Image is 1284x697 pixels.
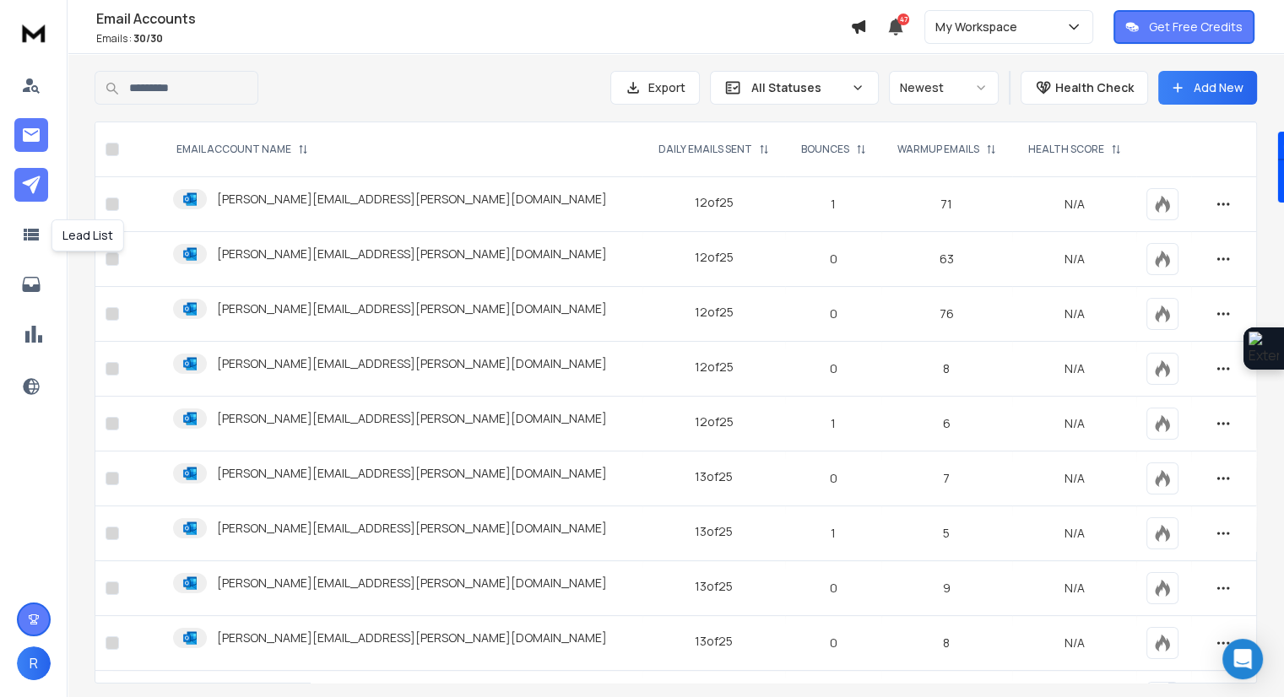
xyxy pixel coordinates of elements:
p: [PERSON_NAME][EMAIL_ADDRESS][PERSON_NAME][DOMAIN_NAME] [217,355,607,372]
p: Get Free Credits [1149,19,1243,35]
div: 12 of 25 [695,249,734,266]
div: Open Intercom Messenger [1222,639,1263,679]
td: 76 [881,287,1012,342]
button: R [17,646,51,680]
p: N/A [1022,470,1127,487]
div: 12 of 25 [695,413,734,430]
p: [PERSON_NAME][EMAIL_ADDRESS][PERSON_NAME][DOMAIN_NAME] [217,410,607,427]
p: HEALTH SCORE [1028,143,1104,156]
td: 8 [881,616,1012,671]
h1: Email Accounts [96,8,850,29]
div: 13 of 25 [695,468,733,485]
div: 12 of 25 [695,304,734,321]
p: 1 [795,196,870,213]
button: Export [610,71,700,105]
td: 71 [881,177,1012,232]
p: 0 [795,305,870,322]
td: 9 [881,561,1012,616]
p: 0 [795,470,870,487]
p: 0 [795,251,870,267]
p: N/A [1022,305,1127,322]
p: WARMUP EMAILS [897,143,979,156]
button: Get Free Credits [1113,10,1254,44]
button: Newest [889,71,999,105]
div: 12 of 25 [695,194,734,211]
p: Emails : [96,32,850,46]
div: EMAIL ACCOUNT NAME [176,143,308,156]
p: N/A [1022,415,1127,432]
div: 12 of 25 [695,359,734,376]
p: [PERSON_NAME][EMAIL_ADDRESS][PERSON_NAME][DOMAIN_NAME] [217,629,607,646]
p: My Workspace [935,19,1024,35]
td: 5 [881,506,1012,561]
span: 47 [897,14,909,25]
button: Add New [1158,71,1257,105]
p: All Statuses [751,79,844,96]
td: 7 [881,451,1012,506]
td: 8 [881,342,1012,397]
div: 13 of 25 [695,633,733,650]
p: 1 [795,525,870,542]
span: 30 / 30 [133,31,163,46]
div: 13 of 25 [695,578,733,595]
p: N/A [1022,251,1127,267]
p: BOUNCES [801,143,849,156]
p: N/A [1022,360,1127,377]
p: 0 [795,580,870,597]
p: N/A [1022,196,1127,213]
td: 63 [881,232,1012,287]
button: Health Check [1021,71,1148,105]
div: Lead List [51,219,124,251]
img: Extension Icon [1249,332,1279,365]
p: DAILY EMAILS SENT [658,143,752,156]
p: [PERSON_NAME][EMAIL_ADDRESS][PERSON_NAME][DOMAIN_NAME] [217,300,607,317]
p: N/A [1022,580,1127,597]
p: [PERSON_NAME][EMAIL_ADDRESS][PERSON_NAME][DOMAIN_NAME] [217,191,607,208]
p: N/A [1022,635,1127,651]
td: 6 [881,397,1012,451]
p: 0 [795,635,870,651]
p: 1 [795,415,870,432]
img: logo [17,17,51,48]
p: [PERSON_NAME][EMAIL_ADDRESS][PERSON_NAME][DOMAIN_NAME] [217,465,607,482]
p: [PERSON_NAME][EMAIL_ADDRESS][PERSON_NAME][DOMAIN_NAME] [217,246,607,262]
p: N/A [1022,525,1127,542]
p: 0 [795,360,870,377]
p: [PERSON_NAME][EMAIL_ADDRESS][PERSON_NAME][DOMAIN_NAME] [217,520,607,537]
p: [PERSON_NAME][EMAIL_ADDRESS][PERSON_NAME][DOMAIN_NAME] [217,575,607,592]
div: 13 of 25 [695,523,733,540]
p: Health Check [1055,79,1134,96]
